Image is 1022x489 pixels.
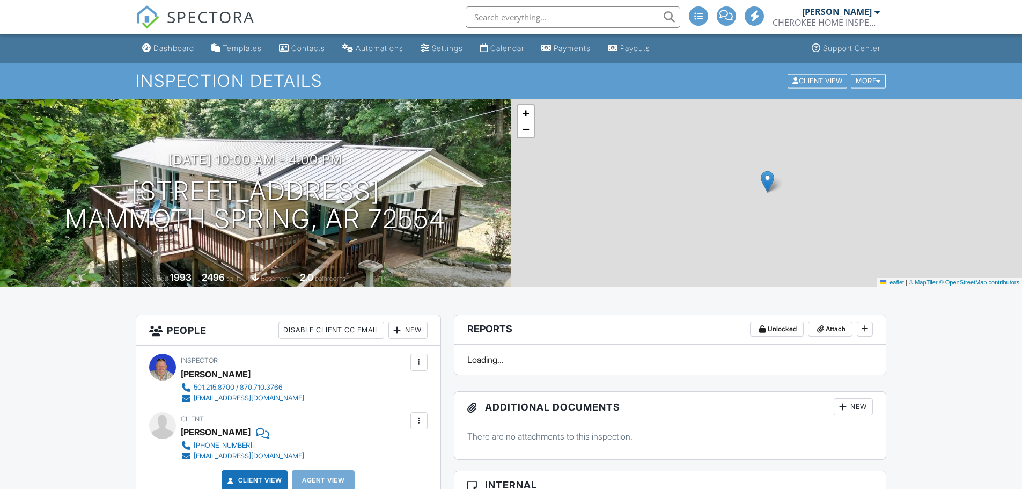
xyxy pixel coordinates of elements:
span: Client [181,415,204,423]
div: [PERSON_NAME] [802,6,872,17]
span: | [906,279,907,286]
a: Support Center [807,39,885,59]
p: There are no attachments to this inspection. [467,430,873,442]
div: [PERSON_NAME] [181,366,251,382]
div: Dashboard [153,43,194,53]
span: Built [157,274,168,282]
a: © OpenStreetMap contributors [939,279,1019,286]
div: Automations [356,43,403,53]
h3: Additional Documents [454,392,886,422]
a: Automations (Advanced) [338,39,408,59]
a: Settings [416,39,467,59]
a: [EMAIL_ADDRESS][DOMAIN_NAME] [181,393,304,404]
div: Disable Client CC Email [278,322,384,339]
div: [EMAIL_ADDRESS][DOMAIN_NAME] [194,452,304,461]
div: [EMAIL_ADDRESS][DOMAIN_NAME] [194,394,304,403]
span: SPECTORA [167,5,255,28]
div: [PERSON_NAME] [181,424,251,440]
span: bathrooms [315,274,345,282]
div: 1993 [170,272,192,283]
span: + [522,106,529,120]
span: basement [261,274,290,282]
a: Templates [207,39,266,59]
img: The Best Home Inspection Software - Spectora [136,5,159,29]
a: © MapTiler [909,279,938,286]
a: Zoom out [518,121,534,137]
div: Calendar [490,43,524,53]
h3: People [136,315,440,346]
a: [PHONE_NUMBER] [181,440,304,451]
div: Payments [554,43,591,53]
a: Payments [537,39,595,59]
a: Payouts [604,39,655,59]
a: Calendar [476,39,528,59]
div: [PHONE_NUMBER] [194,441,252,450]
div: Client View [788,74,847,88]
span: sq. ft. [226,274,241,282]
div: New [834,398,873,415]
img: Marker [761,171,774,193]
div: Support Center [823,43,880,53]
div: Payouts [620,43,650,53]
h1: [STREET_ADDRESS] Mammoth Spring, AR 72554 [65,177,446,234]
a: Zoom in [518,105,534,121]
div: 2496 [202,272,225,283]
a: 501.215.8700 / 870.710.3766 [181,382,304,393]
span: Inspector [181,356,218,364]
h1: Inspection Details [136,71,887,90]
input: Search everything... [466,6,680,28]
div: New [388,322,428,339]
div: Contacts [291,43,325,53]
a: SPECTORA [136,14,255,37]
div: 2.0 [300,272,313,283]
a: [EMAIL_ADDRESS][DOMAIN_NAME] [181,451,304,462]
a: Client View [225,475,282,486]
div: CHEROKEE HOME INSPECTION LLC [773,17,880,28]
a: Contacts [275,39,329,59]
span: − [522,122,529,136]
a: Leaflet [880,279,904,286]
a: Client View [786,76,850,84]
h3: [DATE] 10:00 am - 4:00 pm [168,152,342,167]
div: Settings [432,43,463,53]
div: 501.215.8700 / 870.710.3766 [194,383,283,392]
div: More [851,74,886,88]
a: Dashboard [138,39,198,59]
div: Templates [223,43,262,53]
